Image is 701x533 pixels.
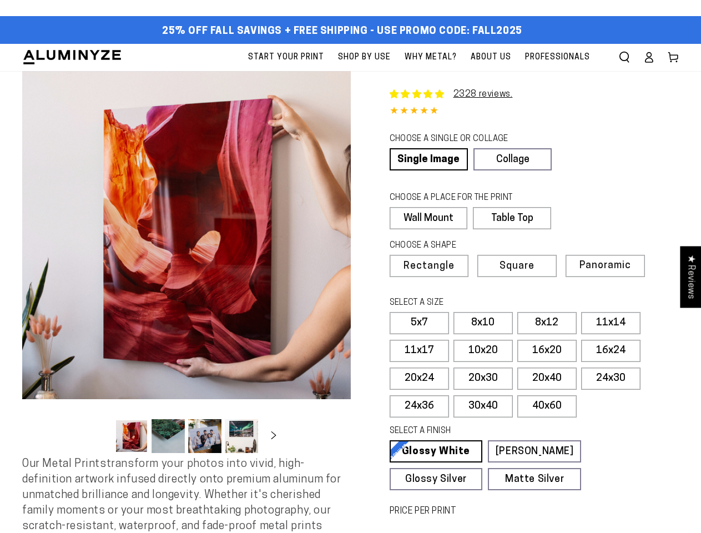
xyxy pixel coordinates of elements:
span: Rectangle [404,262,455,271]
div: Click to open Judge.me floating reviews tab [680,246,701,308]
a: About Us [465,44,517,71]
a: Start Your Print [243,44,330,71]
label: 24x36 [390,395,449,418]
label: 5x7 [390,312,449,334]
legend: CHOOSE A SHAPE [390,240,543,252]
span: Professionals [525,51,590,64]
label: 16x24 [581,340,641,362]
a: Shop By Use [332,44,396,71]
span: Why Metal? [405,51,457,64]
button: Load image 3 in gallery view [188,419,221,453]
label: 20x30 [453,368,513,390]
label: Wall Mount [390,207,468,229]
label: 11x14 [581,312,641,334]
summary: Search our site [612,45,637,69]
legend: SELECT A FINISH [390,425,559,438]
a: Glossy Silver [390,468,483,490]
span: About Us [471,51,511,64]
button: Slide right [261,424,286,449]
label: 11x17 [390,340,449,362]
a: Matte Silver [488,468,581,490]
span: 25% off FALL Savings + Free Shipping - Use Promo Code: FALL2025 [162,26,522,38]
div: 4.85 out of 5.0 stars [390,104,679,120]
button: Load image 4 in gallery view [225,419,258,453]
label: PRICE PER PRINT [390,505,679,518]
span: Shop By Use [338,51,391,64]
label: 8x10 [453,312,513,334]
span: Panoramic [579,260,631,271]
legend: SELECT A SIZE [390,297,559,309]
legend: CHOOSE A SINGLE OR COLLAGE [390,133,542,145]
img: Aluminyze [22,49,122,66]
label: 40x60 [517,395,577,418]
label: 24x30 [581,368,641,390]
span: Square [500,262,534,271]
button: Load image 2 in gallery view [152,419,185,453]
label: Table Top [473,207,551,229]
label: 20x24 [390,368,449,390]
label: 16x20 [517,340,577,362]
legend: CHOOSE A PLACE FOR THE PRINT [390,192,541,204]
label: 8x12 [517,312,577,334]
a: [PERSON_NAME] [488,440,581,462]
span: Start Your Print [248,51,324,64]
label: 30x40 [453,395,513,418]
a: Glossy White [390,440,483,462]
media-gallery: Gallery Viewer [22,71,351,457]
label: 20x40 [517,368,577,390]
a: Single Image [390,148,468,170]
button: Load image 1 in gallery view [115,419,148,453]
label: 10x20 [453,340,513,362]
a: Professionals [520,44,596,71]
a: 2328 reviews. [453,90,513,99]
a: Why Metal? [399,44,462,71]
a: Collage [473,148,552,170]
button: Slide left [87,424,112,449]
